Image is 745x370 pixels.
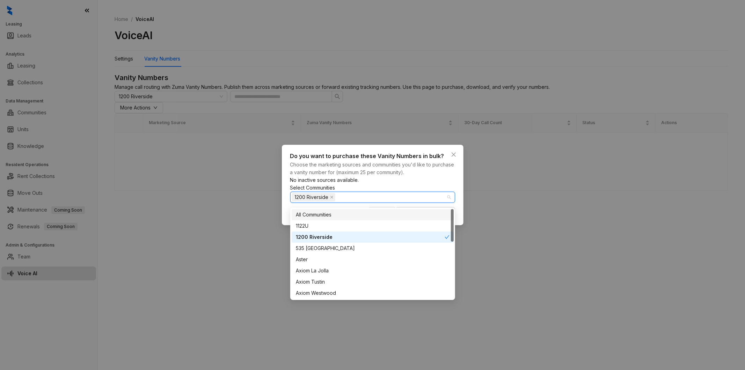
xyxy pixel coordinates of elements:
[292,265,454,276] div: Axiom La Jolla
[330,195,334,199] span: close
[290,161,455,176] div: Choose the marketing sources and communities you'd like to purchase a vanity number for (maximum ...
[292,193,335,201] span: 1200 Riverside
[296,244,450,252] div: 535 [GEOGRAPHIC_DATA]
[396,207,455,218] button: Yes, Purchase Vanity
[290,152,455,161] div: Do you want to purchase these Vanity Numbers in bulk?
[292,276,454,287] div: Axiom Tustin
[296,222,450,230] div: 1122U
[296,233,445,241] div: 1200 Riverside
[296,256,450,263] div: Aster
[292,287,454,299] div: Axiom Westwood
[368,207,396,218] button: Cancel
[296,289,450,297] div: Axiom Westwood
[290,176,455,184] div: No inactive sources available.
[295,193,329,201] span: 1200 Riverside
[292,243,454,254] div: 535 Hobart
[292,232,454,243] div: 1200 Riverside
[296,211,450,219] div: All Communities
[296,267,450,275] div: Axiom La Jolla
[292,209,454,220] div: All Communities
[292,254,454,265] div: Aster
[451,152,457,157] span: close
[448,149,459,160] button: Close
[292,220,454,232] div: 1122U
[290,184,455,192] div: Select Communities
[296,278,450,286] div: Axiom Tustin
[445,235,450,240] span: check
